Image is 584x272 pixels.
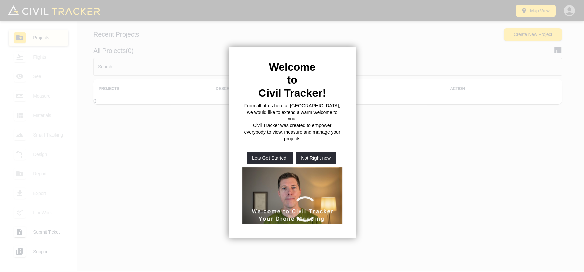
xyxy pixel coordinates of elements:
p: From all of us here at [GEOGRAPHIC_DATA], we would like to extend a warm welcome to you! [242,103,342,122]
iframe: Welcome to Civil Tracker [242,167,342,224]
h2: to [242,73,342,86]
button: Not Right now [296,152,336,164]
h2: Civil Tracker! [242,87,342,99]
p: Civil Tracker was created to empower everybody to view, measure and manage your projects [242,122,342,142]
button: Lets Get Started! [247,152,293,164]
h2: Welcome [242,61,342,73]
